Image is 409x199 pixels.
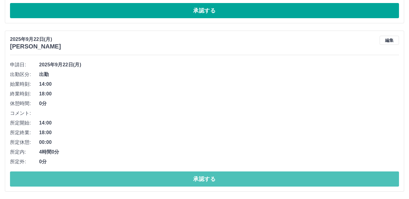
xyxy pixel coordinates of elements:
[39,148,399,156] span: 4時間0分
[10,119,39,127] span: 所定開始:
[39,119,399,127] span: 14:00
[39,90,399,98] span: 18:00
[10,43,61,50] h3: [PERSON_NAME]
[10,90,39,98] span: 終業時刻:
[10,100,39,107] span: 休憩時間:
[39,81,399,88] span: 14:00
[10,71,39,78] span: 出勤区分:
[39,61,399,68] span: 2025年9月22日(月)
[10,61,39,68] span: 申請日:
[39,139,399,146] span: 00:00
[39,71,399,78] span: 出勤
[10,158,39,165] span: 所定外:
[39,129,399,136] span: 18:00
[10,129,39,136] span: 所定終業:
[39,158,399,165] span: 0分
[10,3,399,18] button: 承認する
[10,171,399,187] button: 承認する
[10,148,39,156] span: 所定内:
[10,110,39,117] span: コメント:
[10,139,39,146] span: 所定休憩:
[380,36,399,45] button: 編集
[10,81,39,88] span: 始業時刻:
[39,100,399,107] span: 0分
[10,36,61,43] p: 2025年9月22日(月)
